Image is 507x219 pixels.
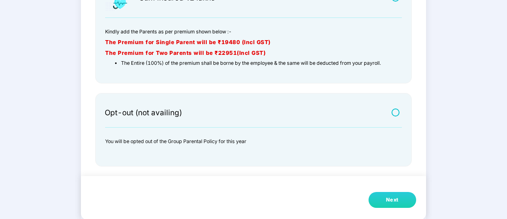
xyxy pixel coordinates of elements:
[105,39,271,45] span: The Premium for Single Parent will be ₹19480 (Incl GST)
[105,29,232,35] span: Kindly add the Parents as per premium shown below :-
[386,196,399,204] div: Next
[369,192,416,208] button: Next
[121,60,381,66] span: The Entire (100%) of the premium shall be borne by the employee & the same will be deducted from ...
[105,50,237,56] span: The Premium for Two Parents will be ₹22951
[105,138,246,144] span: You will be opted out of the Group Parental Policy for this year
[237,50,265,56] strong: (Incl GST)
[105,109,182,118] div: Opt-out (not availing)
